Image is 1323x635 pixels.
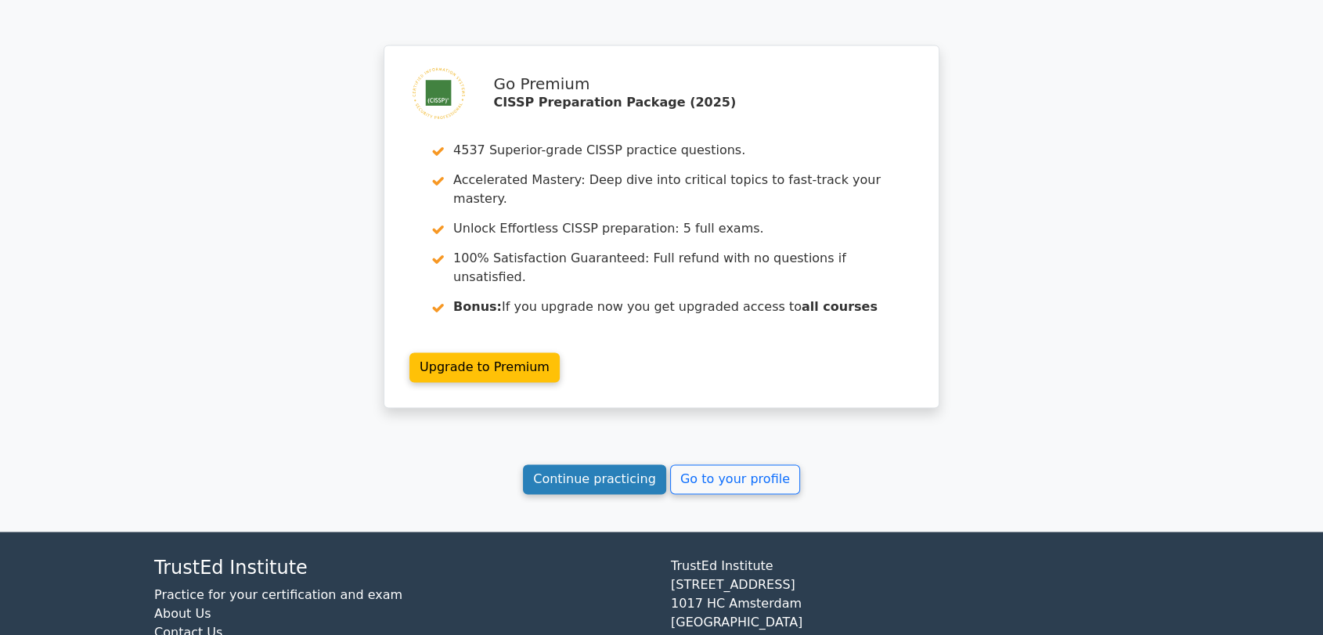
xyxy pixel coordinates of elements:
a: About Us [154,606,211,621]
a: Go to your profile [670,464,800,494]
a: Continue practicing [523,464,666,494]
a: Practice for your certification and exam [154,587,402,602]
h4: TrustEd Institute [154,557,652,579]
a: Upgrade to Premium [409,352,560,382]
